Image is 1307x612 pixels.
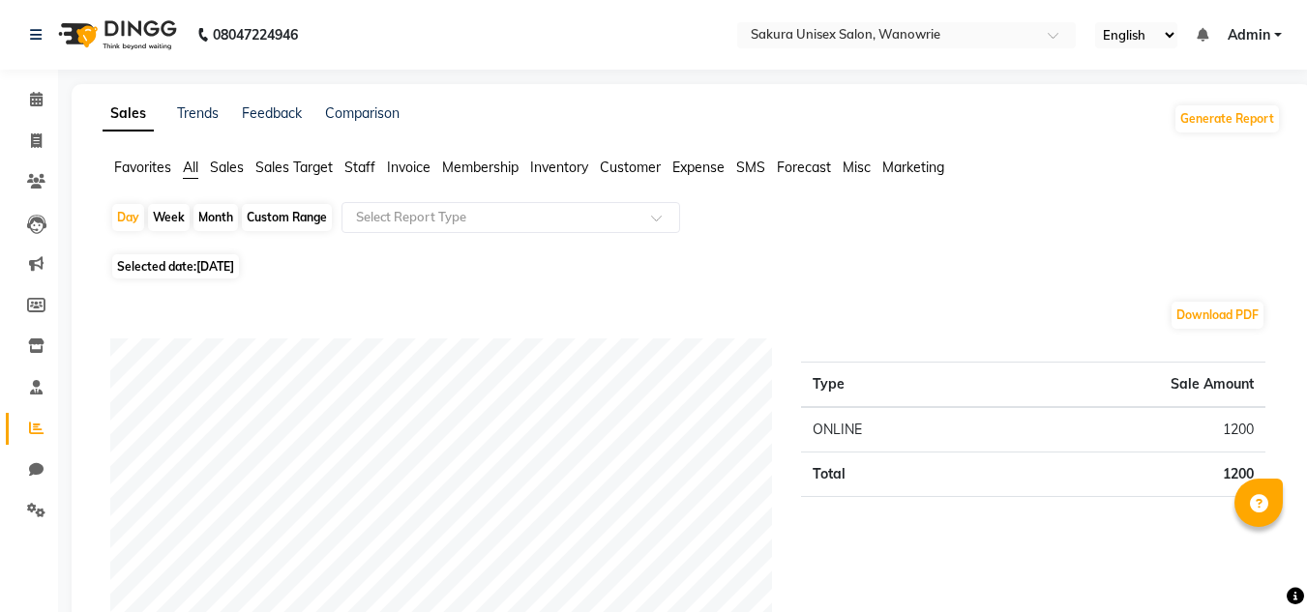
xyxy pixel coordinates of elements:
[114,159,171,176] span: Favorites
[777,159,831,176] span: Forecast
[112,254,239,278] span: Selected date:
[103,97,154,131] a: Sales
[843,159,871,176] span: Misc
[530,159,588,176] span: Inventory
[325,104,400,122] a: Comparison
[177,104,219,122] a: Trends
[49,8,182,62] img: logo
[801,452,990,497] td: Total
[196,259,234,274] span: [DATE]
[112,204,144,231] div: Day
[600,159,661,176] span: Customer
[183,159,198,176] span: All
[242,104,302,122] a: Feedback
[1228,25,1270,45] span: Admin
[387,159,431,176] span: Invoice
[213,8,298,62] b: 08047224946
[990,407,1265,452] td: 1200
[801,407,990,452] td: ONLINE
[672,159,725,176] span: Expense
[210,159,244,176] span: Sales
[882,159,944,176] span: Marketing
[1175,105,1279,132] button: Generate Report
[255,159,333,176] span: Sales Target
[344,159,375,176] span: Staff
[193,204,238,231] div: Month
[990,363,1265,408] th: Sale Amount
[990,452,1265,497] td: 1200
[1226,535,1288,593] iframe: chat widget
[442,159,519,176] span: Membership
[1172,302,1263,329] button: Download PDF
[242,204,332,231] div: Custom Range
[148,204,190,231] div: Week
[736,159,765,176] span: SMS
[801,363,990,408] th: Type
